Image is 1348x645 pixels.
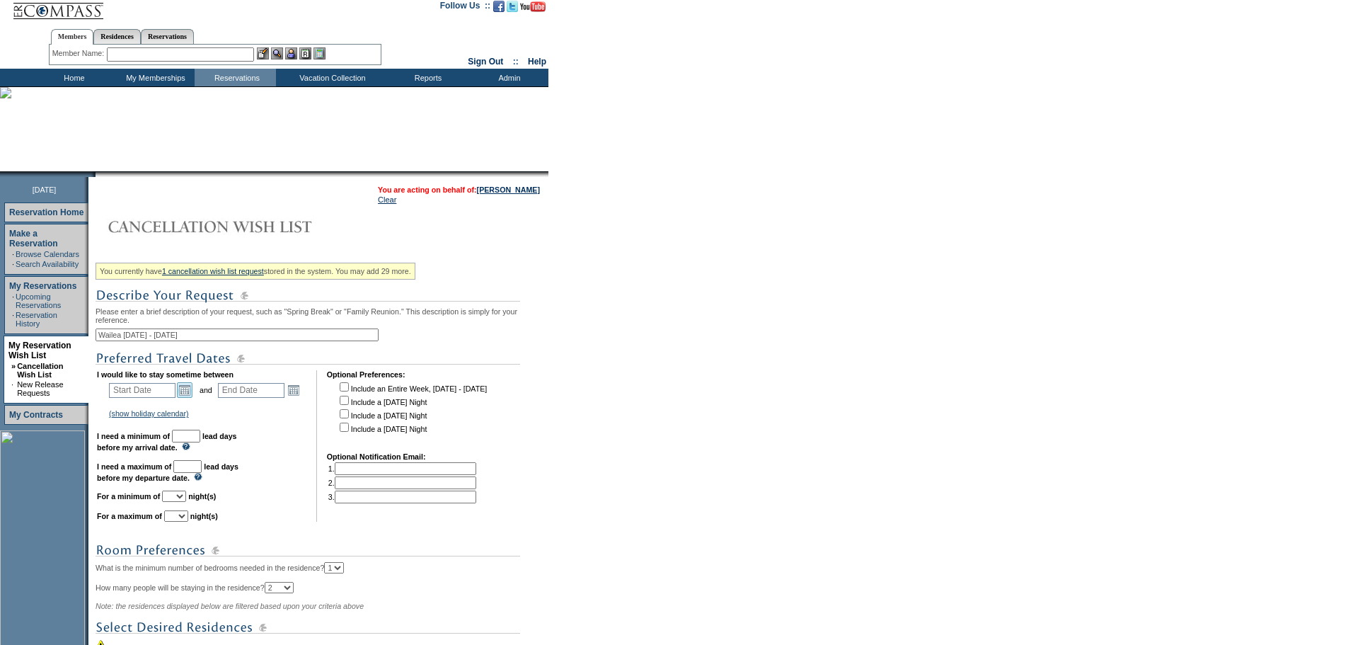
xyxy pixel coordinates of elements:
[162,267,264,275] a: 1 cancellation wish list request
[96,542,520,559] img: subTtlRoomPreferences.gif
[96,602,364,610] span: Note: the residences displayed below are filtered based upon your criteria above
[16,292,61,309] a: Upcoming Reservations
[378,185,540,194] span: You are acting on behalf of:
[507,5,518,13] a: Follow us on Twitter
[11,380,16,397] td: ·
[257,47,269,59] img: b_edit.gif
[141,29,194,44] a: Reservations
[91,171,96,177] img: promoShadowLeftCorner.gif
[513,57,519,67] span: ::
[386,69,467,86] td: Reports
[285,47,297,59] img: Impersonate
[477,185,540,194] a: [PERSON_NAME]
[12,311,14,328] td: ·
[507,1,518,12] img: Follow us on Twitter
[188,492,216,501] b: night(s)
[276,69,386,86] td: Vacation Collection
[16,250,79,258] a: Browse Calendars
[8,341,71,360] a: My Reservation Wish List
[97,512,162,520] b: For a maximum of
[337,380,487,443] td: Include an Entire Week, [DATE] - [DATE] Include a [DATE] Night Include a [DATE] Night Include a [...
[97,432,237,452] b: lead days before my arrival date.
[328,491,476,503] td: 3.
[467,69,548,86] td: Admin
[190,512,218,520] b: night(s)
[218,383,284,398] input: Date format: M/D/Y. Shortcut keys: [T] for Today. [UP] or [.] for Next Day. [DOWN] or [,] for Pre...
[32,69,113,86] td: Home
[182,443,190,450] img: questionMark_lightBlue.gif
[17,380,63,397] a: New Release Requests
[93,29,141,44] a: Residences
[97,462,171,471] b: I need a maximum of
[177,382,192,398] a: Open the calendar popup.
[286,382,301,398] a: Open the calendar popup.
[194,473,202,481] img: questionMark_lightBlue.gif
[271,47,283,59] img: View
[520,1,546,12] img: Subscribe to our YouTube Channel
[313,47,326,59] img: b_calculator.gif
[16,311,57,328] a: Reservation History
[9,207,83,217] a: Reservation Home
[12,250,14,258] td: ·
[9,410,63,420] a: My Contracts
[328,476,476,489] td: 2.
[96,212,379,241] img: Cancellation Wish List
[9,229,58,249] a: Make a Reservation
[96,263,415,280] div: You currently have stored in the system. You may add 29 more.
[109,383,175,398] input: Date format: M/D/Y. Shortcut keys: [T] for Today. [UP] or [.] for Next Day. [DOWN] or [,] for Pre...
[109,409,189,418] a: (show holiday calendar)
[328,462,476,475] td: 1.
[195,69,276,86] td: Reservations
[97,370,234,379] b: I would like to stay sometime between
[468,57,503,67] a: Sign Out
[378,195,396,204] a: Clear
[12,260,14,268] td: ·
[52,47,107,59] div: Member Name:
[9,281,76,291] a: My Reservations
[113,69,195,86] td: My Memberships
[197,380,214,400] td: and
[11,362,16,370] b: »
[493,5,505,13] a: Become our fan on Facebook
[493,1,505,12] img: Become our fan on Facebook
[17,362,63,379] a: Cancellation Wish List
[97,462,238,482] b: lead days before my departure date.
[96,171,97,177] img: blank.gif
[12,292,14,309] td: ·
[299,47,311,59] img: Reservations
[520,5,546,13] a: Subscribe to our YouTube Channel
[33,185,57,194] span: [DATE]
[97,432,170,440] b: I need a minimum of
[97,492,160,501] b: For a minimum of
[327,370,405,379] b: Optional Preferences:
[528,57,546,67] a: Help
[51,29,94,45] a: Members
[327,452,426,461] b: Optional Notification Email:
[16,260,79,268] a: Search Availability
